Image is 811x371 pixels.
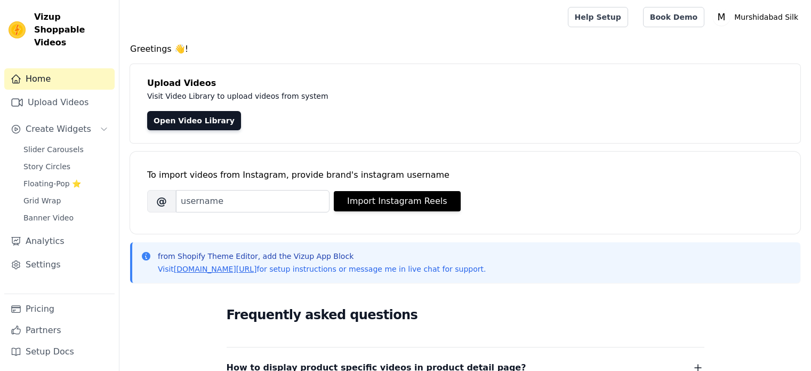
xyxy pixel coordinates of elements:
[147,90,625,102] p: Visit Video Library to upload videos from system
[9,21,26,38] img: Vizup
[334,191,461,211] button: Import Instagram Reels
[147,169,783,181] div: To import videos from Instagram, provide brand's instagram username
[23,178,81,189] span: Floating-Pop ⭐
[718,12,726,22] text: M
[147,111,241,130] a: Open Video Library
[23,195,61,206] span: Grid Wrap
[4,119,115,140] button: Create Widgets
[4,231,115,252] a: Analytics
[643,7,704,27] a: Book Demo
[17,193,115,208] a: Grid Wrap
[147,190,176,212] span: @
[17,142,115,157] a: Slider Carousels
[713,7,802,27] button: M Murshidabad Silk
[23,212,74,223] span: Banner Video
[176,190,330,212] input: username
[158,251,486,262] p: from Shopify Theme Editor, add the Vizup App Block
[147,77,783,90] h4: Upload Videos
[130,43,800,56] h4: Greetings 👋!
[4,298,115,320] a: Pricing
[17,159,115,174] a: Story Circles
[730,7,802,27] p: Murshidabad Silk
[4,320,115,341] a: Partners
[4,92,115,113] a: Upload Videos
[23,144,84,155] span: Slider Carousels
[227,304,704,326] h2: Frequently asked questions
[174,265,257,273] a: [DOMAIN_NAME][URL]
[26,123,91,136] span: Create Widgets
[4,254,115,275] a: Settings
[158,264,486,274] p: Visit for setup instructions or message me in live chat for support.
[17,210,115,225] a: Banner Video
[4,341,115,362] a: Setup Docs
[4,68,115,90] a: Home
[23,161,70,172] span: Story Circles
[568,7,628,27] a: Help Setup
[34,11,110,49] span: Vizup Shoppable Videos
[17,176,115,191] a: Floating-Pop ⭐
